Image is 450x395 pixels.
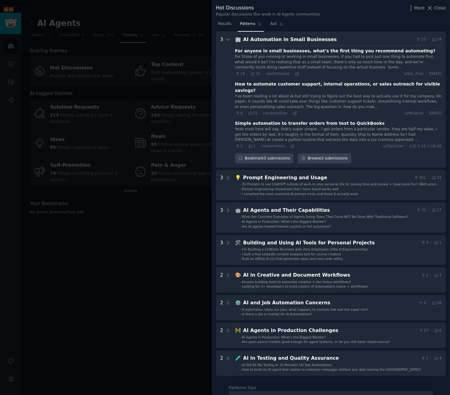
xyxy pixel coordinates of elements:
[229,385,256,390] label: Patterns Tips
[240,363,241,367] div: -
[240,247,241,251] div: -
[243,36,414,44] div: AI Automation in Small Businesses
[235,327,241,333] span: 🚧
[220,239,223,261] div: 3
[404,71,423,77] span: u/Sai_iFive
[243,355,419,362] div: AI in Testing and Quality Assurance
[235,71,245,77] span: 18
[242,215,408,218] span: What Are Concrete Examples of Agents Doing Tasks That Could NOT Be Done With Traditional Software?
[242,312,312,316] span: Is there a job or market for Ai Automations?
[409,144,441,149] span: 오전 1:16 1:16:46
[235,355,241,361] span: 🧪
[235,300,241,306] span: ⚙️
[260,111,261,115] span: ·
[414,175,426,181] span: 301
[418,300,426,306] span: 4
[270,21,277,27] span: Ask
[243,271,419,279] div: AI in Creative and Document Workflows
[216,19,234,32] a: Results
[235,207,241,213] span: 🤖
[242,368,421,371] span: How to build an AI agent that replies to customer messages without any data leaving the [GEOGRAPH...
[242,182,441,190] span: 20 Prompts to use ChatGPT outside of work in your personal life for saving time and money + have ...
[220,327,223,344] div: 2
[235,240,241,246] span: 🛠️
[240,312,241,316] div: -
[250,71,260,77] span: 32
[242,340,390,344] span: Are open-source models good enough for agent systems, or do you still need closed-source?
[428,300,429,306] span: ·
[243,207,414,214] div: AI Agents and Their Capabilities
[235,127,441,143] div: Yeah most here will say, that's super simple... I get orders from a particular vendor, they are h...
[298,153,351,164] a: Browse3 submissions
[434,273,441,278] span: 3
[434,5,446,11] span: Close
[218,21,231,27] span: Results
[243,299,416,307] div: AI and Job Automation Concerns
[242,363,332,367] span: AI Did All My Testing In 15 Minutes! (AI Test Automation)
[434,328,441,334] span: 6
[431,356,432,361] span: ·
[235,54,441,70] div: For those of you running or working in small businesses, if you had to pick just one thing to aut...
[383,144,403,149] span: u/Glp1User
[265,72,290,76] span: r/automation
[235,153,294,164] button: Bookmark3 submissions
[242,252,341,256] span: I built a free LinkedIn content analysis tool for course creators
[431,208,441,213] span: 17
[235,272,241,278] span: 🎨
[405,111,424,116] span: u/Mtukufu
[238,19,264,32] a: Patterns
[248,144,255,149] span: 1
[235,81,441,94] div: How to automate customer support, internal operations, or sales outreach for visible savings?
[240,257,241,261] div: -
[431,328,432,334] span: ·
[268,19,286,32] a: Ask
[220,36,223,164] div: 3
[235,144,243,149] span: 1
[242,187,339,191] span: Prompt engineering cheatsheet that i have found works well
[235,48,436,54] div: For anyone in small businesses, what’s the first thing you recommend automating?
[426,111,427,116] span: ·
[242,308,369,311] span: If automation takes our jobs, what happens to normals folk and the super rich?
[434,356,441,361] span: 4
[235,94,441,110] div: I’ve been reading a lot about AI but still trying to figure out the best way to actually use it f...
[418,328,428,334] span: 27
[240,187,241,191] div: -
[240,192,241,196] div: -
[289,111,290,115] span: ·
[235,111,243,116] span: 4
[429,71,441,77] span: [DATE]
[245,144,246,149] span: ·
[434,240,441,246] span: 1
[429,111,441,116] span: [DATE]
[220,207,223,229] div: 3
[242,257,343,260] span: Built an offline AI CLI that generates apps and runs code safely
[242,247,368,251] span: I'm Building a $10K/mo Business with Zero Employees (Vibe Entrepreneurship)
[247,72,248,76] span: ·
[287,144,288,149] span: ·
[428,37,429,42] span: ·
[245,111,246,115] span: ·
[421,240,428,246] span: 3
[240,307,241,312] div: -
[220,355,223,372] div: 2
[292,72,293,76] span: ·
[263,111,288,115] span: r/automation
[262,72,263,76] span: ·
[220,174,223,196] div: 3
[240,252,241,256] div: -
[414,5,425,11] span: More
[431,175,441,181] span: 32
[248,111,258,116] span: 21
[242,220,326,223] span: AI Agents in Production: What’s the Biggest Blocker?
[431,300,441,306] span: 30
[242,225,331,228] span: Are AI agents headed toward copilots or full autonomy?
[235,120,385,127] div: Simple automation to transfer orders from text to QuickBooks
[240,367,241,372] div: -
[216,12,320,17] div: Popular discussions this week in AI Agents communities
[427,5,446,11] button: Close
[416,208,426,213] span: 31
[240,335,241,339] div: -
[431,273,432,278] span: ·
[216,4,320,12] div: Hot Discussions
[242,280,351,284] span: Anyone building tools to automate creative + doc-heavy workflows?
